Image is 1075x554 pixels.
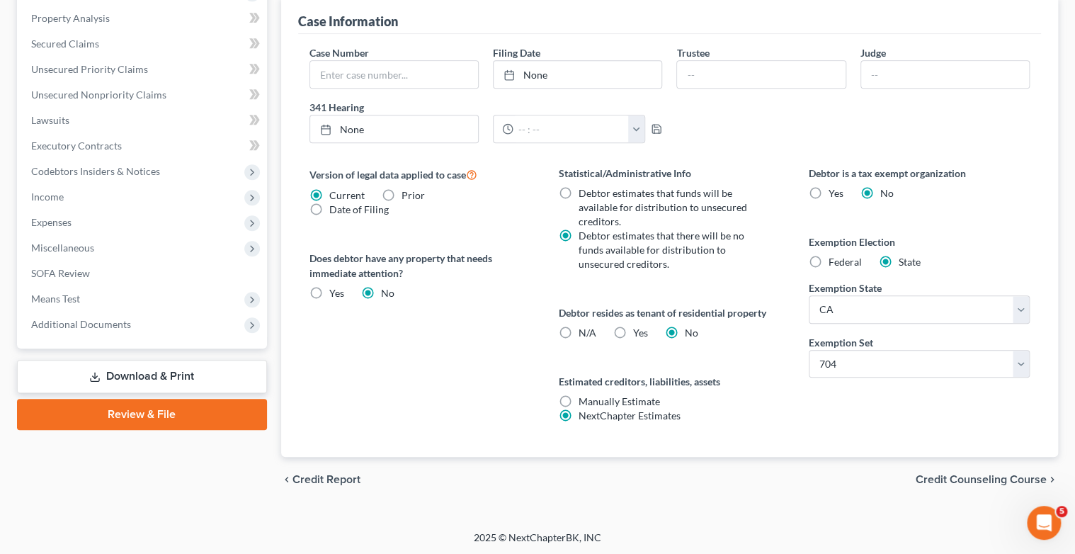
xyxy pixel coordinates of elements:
[20,133,267,159] a: Executory Contracts
[20,57,267,82] a: Unsecured Priority Claims
[298,13,398,30] div: Case Information
[329,189,365,201] span: Current
[281,474,360,485] button: chevron_left Credit Report
[559,305,780,320] label: Debtor resides as tenant of residential property
[677,61,845,88] input: --
[329,203,389,215] span: Date of Filing
[31,140,122,152] span: Executory Contracts
[31,114,69,126] span: Lawsuits
[579,187,747,227] span: Debtor estimates that funds will be available for distribution to unsecured creditors.
[579,409,681,422] span: NextChapter Estimates
[559,374,780,389] label: Estimated creditors, liabilities, assets
[31,216,72,228] span: Expenses
[402,189,425,201] span: Prior
[31,63,148,75] span: Unsecured Priority Claims
[513,115,629,142] input: -- : --
[579,230,744,270] span: Debtor estimates that there will be no funds available for distribution to unsecured creditors.
[860,45,886,60] label: Judge
[1047,474,1058,485] i: chevron_right
[20,6,267,31] a: Property Analysis
[31,293,80,305] span: Means Test
[381,287,394,299] span: No
[17,360,267,393] a: Download & Print
[809,281,882,295] label: Exemption State
[559,166,780,181] label: Statistical/Administrative Info
[829,187,843,199] span: Yes
[31,267,90,279] span: SOFA Review
[1056,506,1067,517] span: 5
[809,335,873,350] label: Exemption Set
[329,287,344,299] span: Yes
[31,38,99,50] span: Secured Claims
[309,166,531,183] label: Version of legal data applied to case
[685,327,698,339] span: No
[309,251,531,281] label: Does debtor have any property that needs immediate attention?
[494,61,661,88] a: None
[916,474,1058,485] button: Credit Counseling Course chevron_right
[676,45,709,60] label: Trustee
[809,234,1030,249] label: Exemption Election
[633,327,648,339] span: Yes
[899,256,921,268] span: State
[493,45,540,60] label: Filing Date
[31,12,110,24] span: Property Analysis
[579,395,660,407] span: Manually Estimate
[310,115,478,142] a: None
[829,256,862,268] span: Federal
[916,474,1047,485] span: Credit Counseling Course
[861,61,1029,88] input: --
[880,187,894,199] span: No
[31,242,94,254] span: Miscellaneous
[579,327,596,339] span: N/A
[302,100,670,115] label: 341 Hearing
[31,191,64,203] span: Income
[20,82,267,108] a: Unsecured Nonpriority Claims
[31,89,166,101] span: Unsecured Nonpriority Claims
[1027,506,1061,540] iframe: Intercom live chat
[31,165,160,177] span: Codebtors Insiders & Notices
[809,166,1030,181] label: Debtor is a tax exempt organization
[31,318,131,330] span: Additional Documents
[17,399,267,430] a: Review & File
[309,45,369,60] label: Case Number
[292,474,360,485] span: Credit Report
[20,261,267,286] a: SOFA Review
[281,474,292,485] i: chevron_left
[310,61,478,88] input: Enter case number...
[20,31,267,57] a: Secured Claims
[20,108,267,133] a: Lawsuits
